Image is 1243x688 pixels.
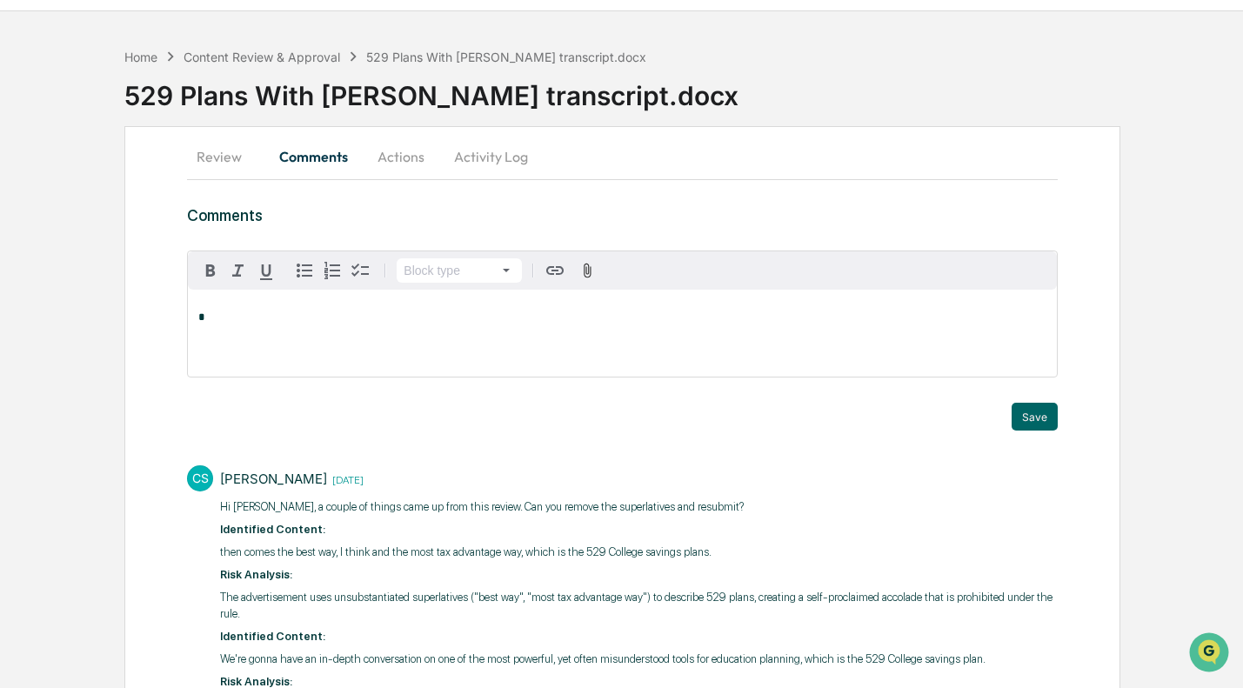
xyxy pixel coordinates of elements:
p: then comes the best way, I think and the most tax advantage way, which is the 529 College savings... [220,544,1057,561]
p: The advertisement uses unsubstantiated superlatives ("best way", "most tax advantage way") to des... [220,589,1057,623]
button: Start new chat [296,138,317,159]
button: Block type [397,258,522,283]
div: Start new chat [59,133,285,150]
p: How can we help? [17,37,317,64]
h3: Comments [187,206,1057,224]
button: Attach files [572,259,603,283]
time: Friday, August 29, 2025 at 8:45:58 PM EDT [327,471,364,486]
div: CS [187,465,213,491]
img: 1746055101610-c473b297-6a78-478c-a979-82029cc54cd1 [17,133,49,164]
strong: Identified Content: [220,630,325,643]
button: Underline [252,257,280,284]
a: 🖐️Preclearance [10,212,119,244]
div: secondary tabs example [187,136,1057,177]
span: Preclearance [35,219,112,237]
button: Bold [197,257,224,284]
button: Save [1012,403,1058,431]
button: Review [187,136,265,177]
div: 🔎 [17,254,31,268]
span: Attestations [144,219,216,237]
strong: Risk Analysis: [220,675,292,688]
div: [PERSON_NAME] [220,471,327,487]
button: Actions [362,136,440,177]
button: Italic [224,257,252,284]
p: Hi [PERSON_NAME], a couple of things came up from this review. Can you remove the superlatives an... [220,498,1057,516]
div: 🖐️ [17,221,31,235]
button: Comments [265,136,362,177]
div: 529 Plans With [PERSON_NAME] transcript.docx [124,66,1243,111]
iframe: Open customer support [1187,631,1234,678]
a: 🗄️Attestations [119,212,223,244]
div: 🗄️ [126,221,140,235]
div: 529 Plans With [PERSON_NAME] transcript.docx [366,50,646,64]
span: Data Lookup [35,252,110,270]
strong: Risk Analysis: [220,568,292,581]
a: 🔎Data Lookup [10,245,117,277]
span: Pylon [173,295,211,308]
p: We're gonna have an in-depth conversation on one of the most powerful, yet often misunderstood to... [220,651,1057,668]
div: We're available if you need us! [59,150,220,164]
div: Home [124,50,157,64]
button: Activity Log [440,136,542,177]
strong: Identified Content: [220,523,325,536]
a: Powered byPylon [123,294,211,308]
div: Content Review & Approval [184,50,340,64]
